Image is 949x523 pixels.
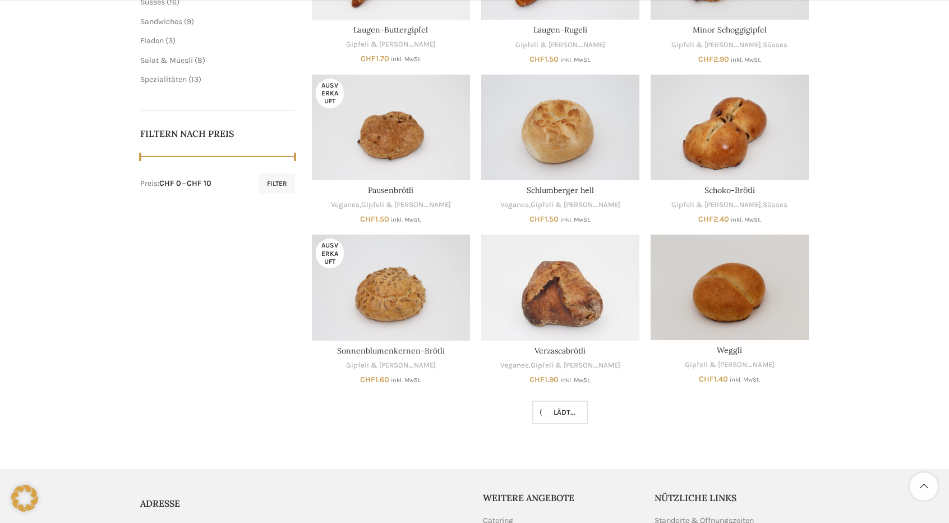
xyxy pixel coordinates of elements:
span: CHF [529,214,545,224]
bdi: 2.40 [698,214,729,224]
a: Salat & Müesli [140,56,193,65]
a: Gipfeli & [PERSON_NAME] [685,360,775,370]
span: CHF 0 [159,178,181,188]
small: inkl. MwSt. [391,216,421,223]
span: 3 [168,36,173,45]
div: , [651,40,809,51]
a: Sonnenblumenkernen-Brötli [337,346,445,356]
div: Preis: — [140,178,211,189]
small: inkl. MwSt. [560,56,591,63]
small: inkl. MwSt. [391,56,421,63]
a: Laugen-Buttergipfel [353,25,428,35]
span: CHF [529,375,545,384]
a: Laugen-Rugeli [533,25,587,35]
a: Gipfeli & [PERSON_NAME] [346,360,436,371]
a: Pausenbrötli [312,75,470,180]
span: Ausverkauft [316,79,344,108]
a: Süsses [763,200,787,210]
bdi: 1.50 [529,54,559,64]
span: CHF [699,374,714,384]
a: Schoko-Brötli [651,75,809,180]
div: , [481,200,639,210]
h5: Filtern nach Preis [140,127,295,140]
a: Veganes [500,200,529,210]
span: CHF [361,54,376,63]
a: Verzascabrötli [535,346,586,356]
a: Schlumberger hell [527,185,594,195]
a: Sandwiches [140,17,182,26]
a: Gipfeli & [PERSON_NAME] [361,200,451,210]
div: , [481,360,639,371]
a: Schlumberger hell [481,75,639,180]
span: 9 [187,17,191,26]
span: CHF [698,214,713,224]
span: CHF [529,54,545,64]
span: Lädt... [545,408,575,417]
div: , [312,200,470,210]
a: Fladen [140,36,164,45]
span: CHF [360,214,375,224]
bdi: 1.50 [360,214,389,224]
span: CHF [360,375,375,384]
small: inkl. MwSt. [731,56,761,63]
span: CHF [698,54,713,64]
a: Gipfeli & [PERSON_NAME] [671,40,761,51]
a: Scroll to top button [910,472,938,501]
a: Süsses [763,40,787,51]
span: ADRESSE [140,498,180,509]
a: Verzascabrötli [481,235,639,340]
h5: Weitere Angebote [483,492,638,504]
span: CHF 10 [187,178,211,188]
a: Sonnenblumenkernen-Brötli [312,235,470,340]
a: Veganes [500,360,529,371]
small: inkl. MwSt. [731,216,761,223]
bdi: 1.50 [529,214,559,224]
a: Gipfeli & [PERSON_NAME] [531,200,620,210]
a: Pausenbrötli [368,185,413,195]
small: inkl. MwSt. [391,377,421,384]
a: Minor Schoggigipfel [693,25,767,35]
span: 13 [191,75,199,84]
bdi: 1.40 [699,374,728,384]
span: 8 [197,56,202,65]
h5: Nützliche Links [655,492,809,504]
bdi: 1.70 [361,54,389,63]
bdi: 2.90 [698,54,729,64]
a: Schoko-Brötli [704,185,755,195]
a: Gipfeli & [PERSON_NAME] [346,39,436,50]
button: Filter [259,173,295,194]
span: Ausverkauft [316,238,344,268]
a: Veganes [331,200,360,210]
a: Gipfeli & [PERSON_NAME] [531,360,620,371]
a: Weggli [651,235,809,340]
small: inkl. MwSt. [560,216,591,223]
a: Spezialitäten [140,75,187,84]
a: Gipfeli & [PERSON_NAME] [515,40,605,51]
bdi: 1.90 [529,375,559,384]
div: , [651,200,809,210]
a: Weggli [717,345,742,355]
small: inkl. MwSt. [560,377,591,384]
a: Gipfeli & [PERSON_NAME] [671,200,761,210]
bdi: 1.60 [360,375,389,384]
small: inkl. MwSt. [730,376,760,383]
